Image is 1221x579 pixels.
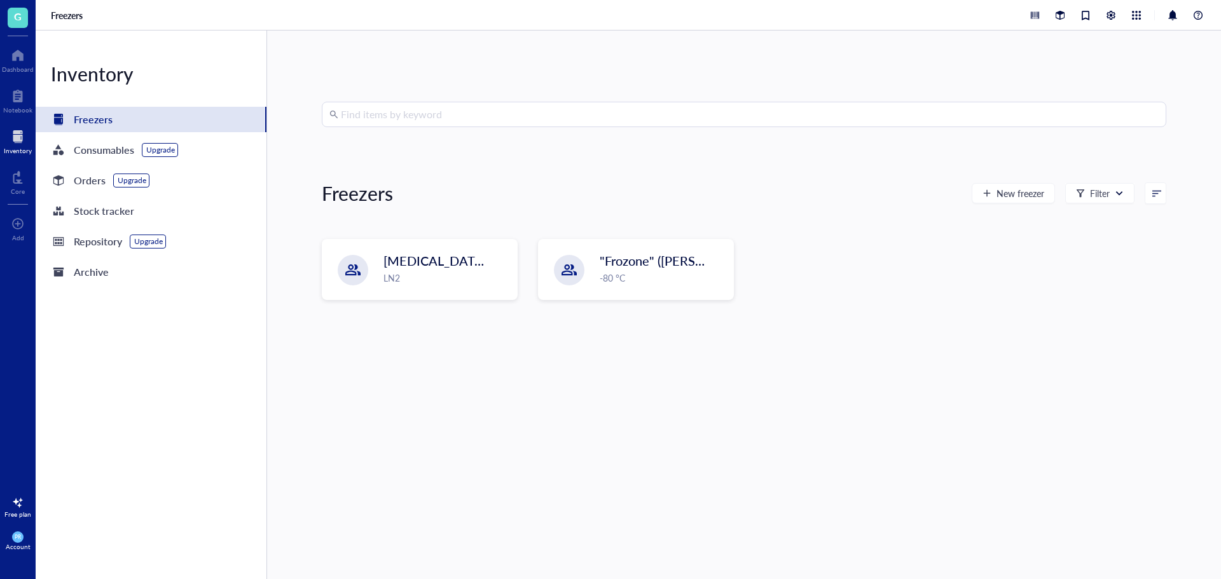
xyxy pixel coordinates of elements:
[36,198,266,224] a: Stock tracker
[1090,186,1110,200] div: Filter
[997,188,1044,198] span: New freezer
[6,543,31,550] div: Account
[383,252,752,269] span: [MEDICAL_DATA] Storage ([PERSON_NAME]/[PERSON_NAME])
[972,183,1055,203] button: New freezer
[134,236,163,247] div: Upgrade
[12,234,24,242] div: Add
[2,45,34,73] a: Dashboard
[11,187,25,195] div: Core
[3,106,32,114] div: Notebook
[15,534,21,540] span: PR
[322,181,393,206] div: Freezers
[36,137,266,163] a: ConsumablesUpgrade
[36,229,266,254] a: RepositoryUpgrade
[4,126,32,154] a: Inventory
[4,147,32,154] div: Inventory
[118,175,146,186] div: Upgrade
[74,263,109,281] div: Archive
[383,271,509,285] div: LN2
[74,111,113,128] div: Freezers
[74,202,134,220] div: Stock tracker
[600,271,726,285] div: -80 °C
[74,141,134,159] div: Consumables
[11,167,25,195] a: Core
[36,259,266,285] a: Archive
[600,252,873,269] span: "Frozone" ([PERSON_NAME]/[PERSON_NAME])
[3,86,32,114] a: Notebook
[36,168,266,193] a: OrdersUpgrade
[36,61,266,86] div: Inventory
[14,8,22,24] span: G
[51,10,85,21] a: Freezers
[36,107,266,132] a: Freezers
[74,233,122,250] div: Repository
[74,172,106,189] div: Orders
[2,65,34,73] div: Dashboard
[4,510,31,518] div: Free plan
[146,145,175,155] div: Upgrade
